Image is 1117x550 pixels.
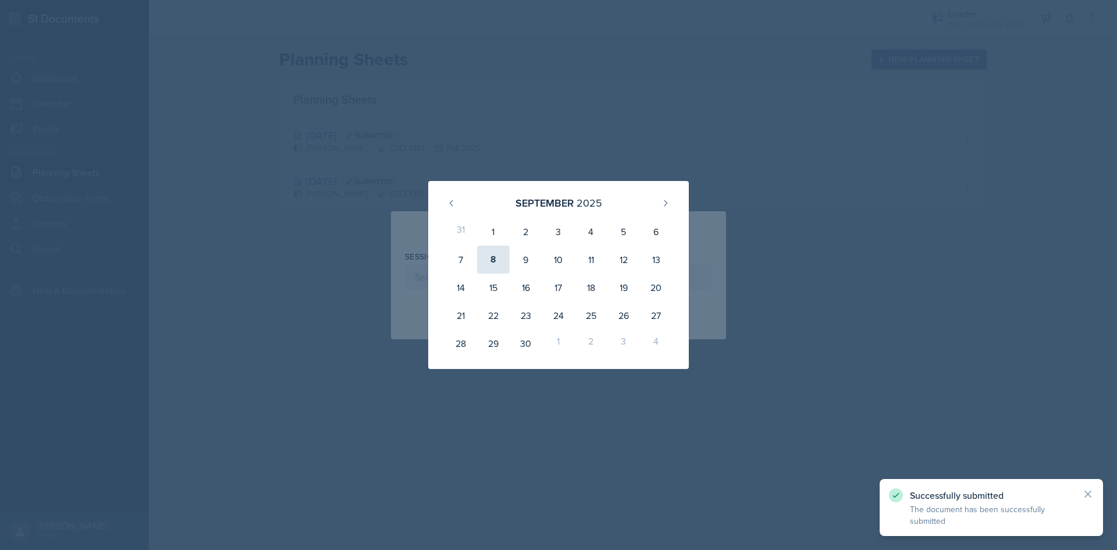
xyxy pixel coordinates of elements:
[542,218,575,246] div: 3
[542,329,575,357] div: 1
[607,218,640,246] div: 5
[577,195,602,211] div: 2025
[910,489,1073,501] p: Successfully submitted
[510,274,542,301] div: 16
[575,301,607,329] div: 25
[575,329,607,357] div: 2
[444,218,477,246] div: 31
[444,246,477,274] div: 7
[575,246,607,274] div: 11
[477,274,510,301] div: 15
[477,329,510,357] div: 29
[515,195,574,211] div: September
[510,218,542,246] div: 2
[640,246,673,274] div: 13
[477,246,510,274] div: 8
[542,246,575,274] div: 10
[510,246,542,274] div: 9
[607,246,640,274] div: 12
[607,301,640,329] div: 26
[542,301,575,329] div: 24
[477,301,510,329] div: 22
[510,329,542,357] div: 30
[640,301,673,329] div: 27
[477,218,510,246] div: 1
[444,274,477,301] div: 14
[640,329,673,357] div: 4
[444,301,477,329] div: 21
[542,274,575,301] div: 17
[607,329,640,357] div: 3
[510,301,542,329] div: 23
[575,274,607,301] div: 18
[640,274,673,301] div: 20
[575,218,607,246] div: 4
[910,503,1073,527] p: The document has been successfully submitted
[444,329,477,357] div: 28
[607,274,640,301] div: 19
[640,218,673,246] div: 6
